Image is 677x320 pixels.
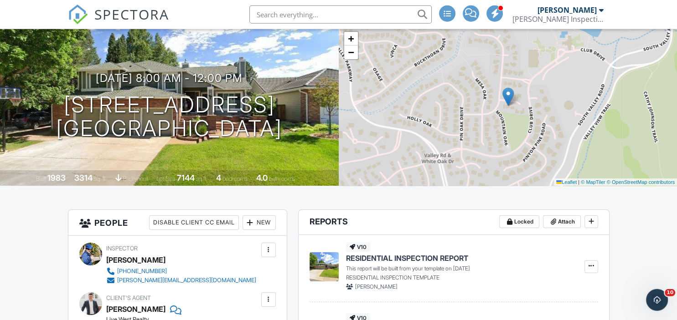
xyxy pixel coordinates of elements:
span: Built [36,175,46,182]
a: © OpenStreetMap contributors [607,179,675,185]
input: Search everything... [249,5,432,24]
iframe: Intercom live chat [646,289,668,311]
span: bathrooms [269,175,295,182]
span: − [348,46,354,58]
div: [PERSON_NAME][EMAIL_ADDRESS][DOMAIN_NAME] [117,277,256,284]
div: Disable Client CC Email [149,215,239,230]
span: Inspector [106,245,138,252]
a: Zoom out [344,46,358,59]
img: Marker [502,87,514,106]
div: Stauss Inspections [512,15,604,24]
img: The Best Home Inspection Software - Spectora [68,5,88,25]
span: basement [123,175,148,182]
div: 4.0 [256,173,268,183]
div: 1983 [47,173,66,183]
div: [PERSON_NAME] [106,253,165,267]
h1: [STREET_ADDRESS] [GEOGRAPHIC_DATA] [56,93,282,141]
span: sq. ft. [94,175,107,182]
a: [PHONE_NUMBER] [106,267,256,276]
a: Leaflet [556,179,577,185]
div: 3314 [74,173,93,183]
a: [PERSON_NAME][EMAIL_ADDRESS][DOMAIN_NAME] [106,276,256,285]
span: sq.ft. [196,175,207,182]
a: SPECTORA [68,12,169,31]
h3: People [68,210,287,236]
a: [PERSON_NAME] [106,302,165,316]
a: Zoom in [344,32,358,46]
span: SPECTORA [94,5,169,24]
span: + [348,33,354,44]
span: | [578,179,579,185]
span: 10 [665,289,675,296]
h3: [DATE] 8:00 am - 12:00 pm [96,72,243,84]
div: 7144 [177,173,195,183]
span: Lot Size [156,175,176,182]
span: Client's Agent [106,295,151,301]
div: [PERSON_NAME] [537,5,597,15]
div: New [243,215,276,230]
span: bedrooms [222,175,248,182]
div: 4 [216,173,221,183]
div: [PHONE_NUMBER] [117,268,167,275]
a: © MapTiler [581,179,605,185]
